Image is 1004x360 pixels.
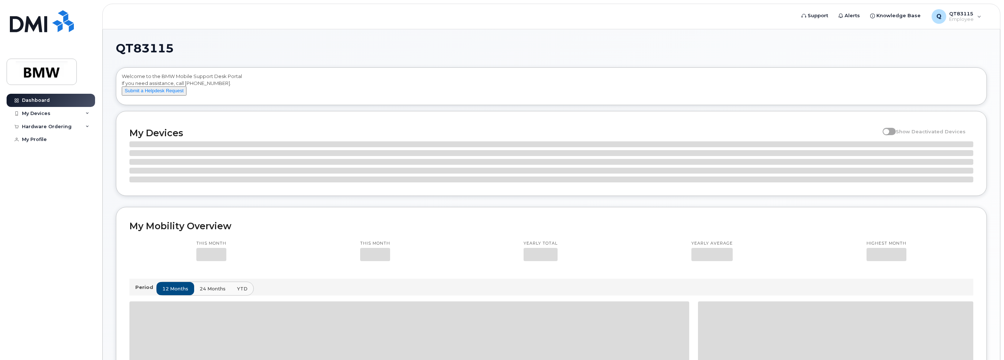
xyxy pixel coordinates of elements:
a: Submit a Helpdesk Request [122,88,186,93]
span: 24 months [200,285,226,292]
p: Period [135,284,156,291]
p: Highest month [867,241,906,246]
h2: My Mobility Overview [129,220,973,231]
button: Submit a Helpdesk Request [122,86,186,96]
span: Show Deactivated Devices [896,129,966,134]
span: QT83115 [116,43,174,54]
span: YTD [237,285,248,292]
h2: My Devices [129,127,879,138]
p: This month [196,241,226,246]
p: This month [360,241,390,246]
input: Show Deactivated Devices [883,125,888,130]
p: Yearly total [524,241,558,246]
p: Yearly average [691,241,733,246]
div: Welcome to the BMW Mobile Support Desk Portal If you need assistance, call [PHONE_NUMBER]. [122,73,981,102]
